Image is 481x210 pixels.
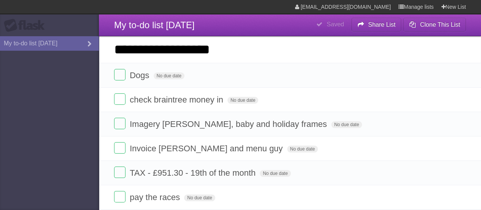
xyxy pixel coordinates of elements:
span: No due date [227,97,258,104]
span: Dogs [130,71,151,80]
label: Done [114,191,125,202]
button: Share List [351,18,402,32]
b: Share List [368,21,395,28]
span: Imagery [PERSON_NAME], baby and holiday frames [130,119,329,129]
span: No due date [184,194,215,201]
span: TAX - £951.30 - 19th of the month [130,168,257,178]
label: Done [114,93,125,105]
label: Done [114,69,125,80]
label: Done [114,142,125,154]
span: No due date [331,121,362,128]
button: Clone This List [403,18,466,32]
span: My to-do list [DATE] [114,20,195,30]
b: Clone This List [420,21,460,28]
span: No due date [154,72,184,79]
div: Flask [4,19,49,32]
span: check braintree money in [130,95,225,104]
label: Done [114,118,125,129]
span: No due date [260,170,291,177]
span: No due date [287,146,318,152]
label: Done [114,167,125,178]
b: Saved [327,21,344,27]
span: pay the races [130,192,182,202]
span: Invoice [PERSON_NAME] and menu guy [130,144,284,153]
